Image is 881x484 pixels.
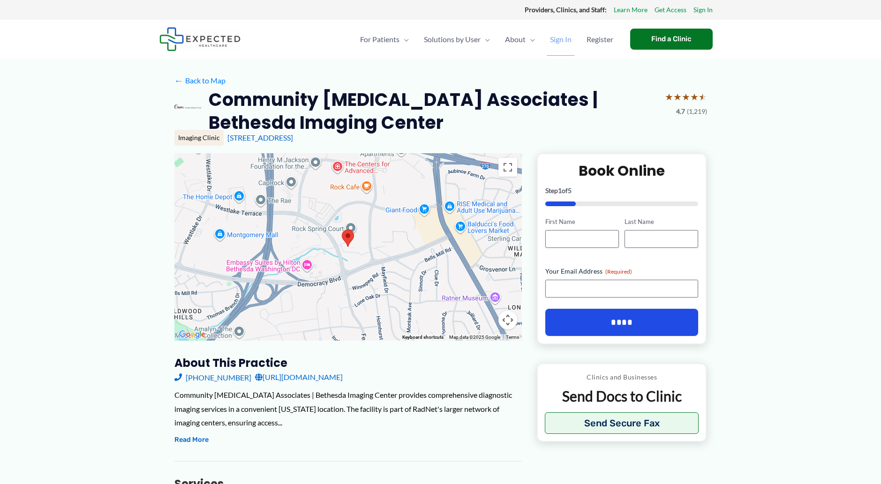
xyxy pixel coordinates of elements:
span: ← [174,76,183,85]
label: Your Email Address [545,267,699,276]
a: Solutions by UserMenu Toggle [416,23,497,56]
h3: About this practice [174,356,522,370]
a: [STREET_ADDRESS] [227,133,293,142]
a: Terms [506,335,519,340]
span: Menu Toggle [399,23,409,56]
span: Menu Toggle [526,23,535,56]
a: Get Access [655,4,686,16]
nav: Primary Site Navigation [353,23,621,56]
a: [URL][DOMAIN_NAME] [255,370,343,384]
label: First Name [545,217,619,226]
a: ←Back to Map [174,74,226,88]
img: Google [177,328,208,341]
a: Sign In [542,23,579,56]
button: Map camera controls [498,311,517,329]
a: AboutMenu Toggle [497,23,542,56]
button: Toggle fullscreen view [498,158,517,177]
a: Find a Clinic [630,29,713,50]
span: 5 [568,186,572,194]
span: Solutions by User [424,23,481,56]
span: 4.7 [676,105,685,118]
a: For PatientsMenu Toggle [353,23,416,56]
span: Sign In [550,23,572,56]
button: Send Secure Fax [545,412,699,434]
span: ★ [665,88,673,105]
span: ★ [699,88,707,105]
button: Keyboard shortcuts [402,334,444,341]
h2: Book Online [545,162,699,180]
label: Last Name [625,217,698,226]
div: Community [MEDICAL_DATA] Associates | Bethesda Imaging Center provides comprehensive diagnostic i... [174,388,522,430]
img: Expected Healthcare Logo - side, dark font, small [159,27,241,51]
span: Map data ©2025 Google [449,335,500,340]
span: For Patients [360,23,399,56]
a: Sign In [693,4,713,16]
span: About [505,23,526,56]
span: ★ [673,88,682,105]
span: (Required) [605,268,632,275]
span: ★ [682,88,690,105]
div: Imaging Clinic [174,130,224,146]
p: Send Docs to Clinic [545,387,699,405]
button: Read More [174,434,209,446]
h2: Community [MEDICAL_DATA] Associates | Bethesda Imaging Center [209,88,657,134]
a: Learn More [614,4,648,16]
strong: Providers, Clinics, and Staff: [525,6,607,14]
span: Register [587,23,613,56]
a: [PHONE_NUMBER] [174,370,251,384]
span: Menu Toggle [481,23,490,56]
p: Step of [545,187,699,194]
span: (1,219) [687,105,707,118]
a: Register [579,23,621,56]
span: ★ [690,88,699,105]
p: Clinics and Businesses [545,371,699,383]
a: Open this area in Google Maps (opens a new window) [177,328,208,341]
span: 1 [558,186,562,194]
